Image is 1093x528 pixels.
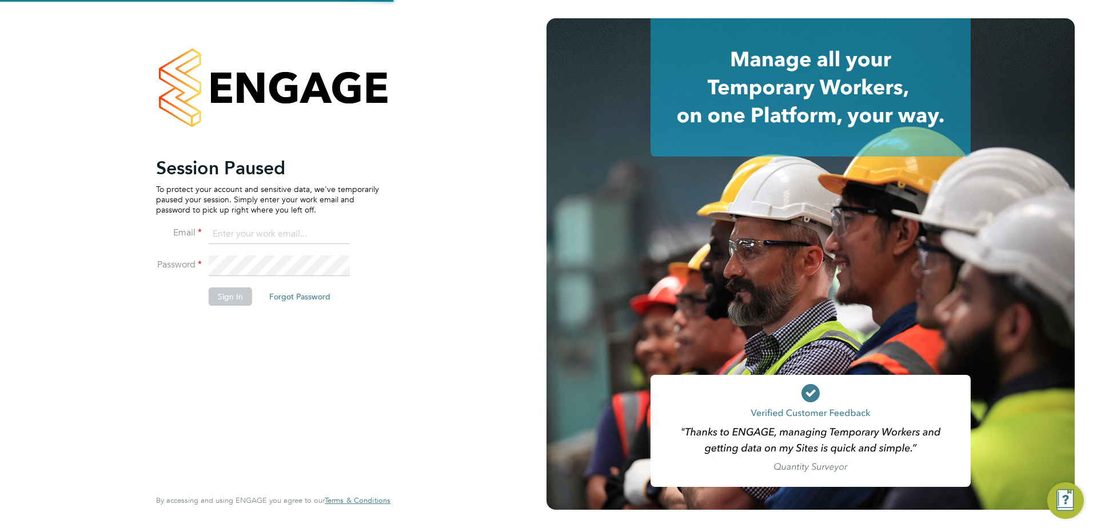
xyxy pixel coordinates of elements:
[156,227,202,239] label: Email
[156,184,379,215] p: To protect your account and sensitive data, we've temporarily paused your session. Simply enter y...
[325,496,390,505] a: Terms & Conditions
[1047,482,1084,519] button: Engage Resource Center
[260,287,340,306] button: Forgot Password
[156,157,379,179] h2: Session Paused
[209,224,350,245] input: Enter your work email...
[209,287,252,306] button: Sign In
[156,259,202,271] label: Password
[156,495,390,505] span: By accessing and using ENGAGE you agree to our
